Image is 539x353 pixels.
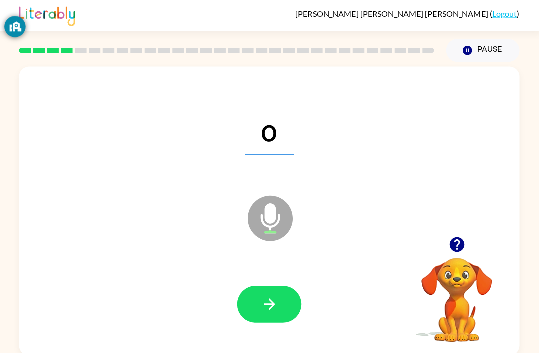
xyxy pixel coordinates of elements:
[490,9,514,18] a: Logout
[295,9,517,18] div: ( )
[444,38,517,61] button: Pause
[246,101,294,153] span: o
[405,239,505,339] video: Your browser must support playing .mp4 files to use Literably. Please try using another browser.
[8,16,29,37] button: GoGuardian Privacy Information
[295,9,487,18] span: [PERSON_NAME] [PERSON_NAME] [PERSON_NAME]
[22,4,78,26] img: Literably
